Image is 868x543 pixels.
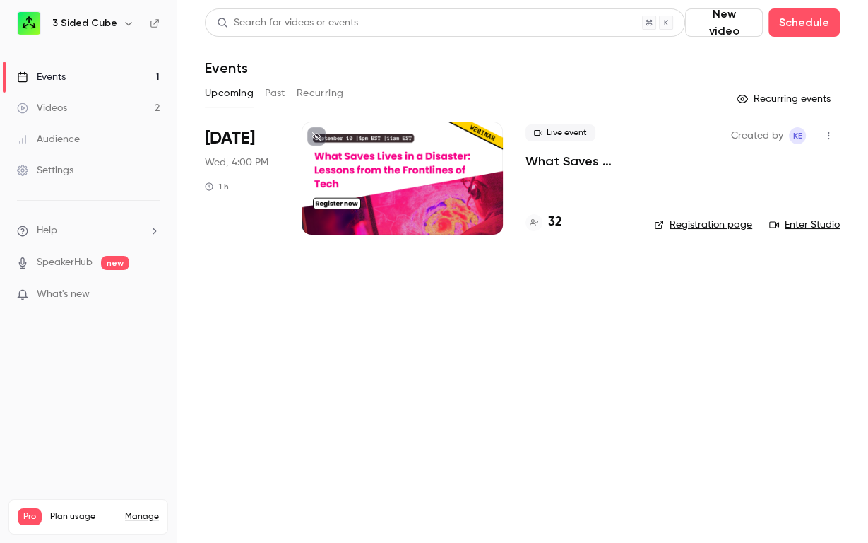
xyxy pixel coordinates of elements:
h4: 32 [548,213,562,232]
div: Videos [17,101,67,115]
div: Settings [17,163,73,177]
span: [DATE] [205,127,255,150]
a: Enter Studio [769,218,840,232]
a: 32 [525,213,562,232]
div: Search for videos or events [217,16,358,30]
button: Past [265,82,285,105]
iframe: Noticeable Trigger [143,288,160,301]
button: Upcoming [205,82,254,105]
div: 1 h [205,181,229,192]
div: Events [17,70,66,84]
span: What's new [37,287,90,302]
li: help-dropdown-opener [17,223,160,238]
span: Krystal Ellison [789,127,806,144]
button: New video [685,8,763,37]
span: Plan usage [50,511,117,522]
button: Schedule [768,8,840,37]
span: Live event [525,124,595,141]
a: SpeakerHub [37,255,93,270]
a: Registration page [654,218,752,232]
h6: 3 Sided Cube [52,16,117,30]
img: 3 Sided Cube [18,12,40,35]
button: Recurring events [730,88,840,110]
div: Sep 10 Wed, 4:00 PM (Europe/London) [205,122,279,235]
span: Wed, 4:00 PM [205,156,268,170]
div: Audience [17,132,80,146]
a: Manage [125,511,159,522]
span: KE [793,127,802,144]
span: new [101,256,129,270]
a: What Saves Lives in a Disaster: Lessons from the Frontlines of Tech [525,153,631,170]
button: Recurring [297,82,344,105]
h1: Events [205,59,248,76]
span: Created by [731,127,783,144]
span: Pro [18,508,42,525]
span: Help [37,223,57,238]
